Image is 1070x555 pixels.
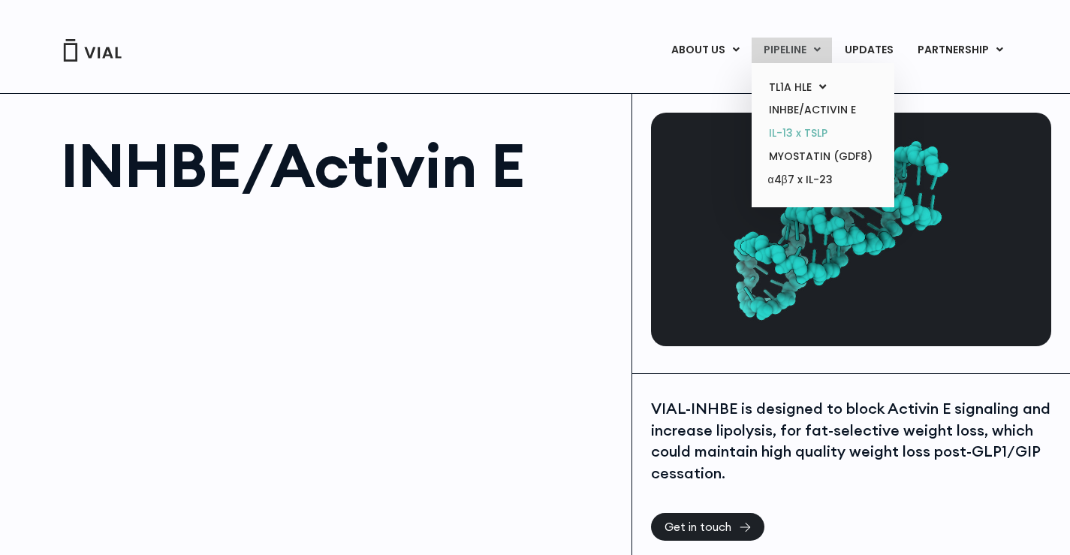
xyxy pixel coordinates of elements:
[833,38,905,63] a: UPDATES
[62,39,122,62] img: Vial Logo
[757,76,888,99] a: TL1A HLEMenu Toggle
[757,145,888,168] a: MYOSTATIN (GDF8)
[757,122,888,145] a: IL-13 x TSLP
[752,38,832,63] a: PIPELINEMenu Toggle
[757,168,888,192] a: α4β7 x IL-23
[651,513,764,541] a: Get in touch
[659,38,751,63] a: ABOUT USMenu Toggle
[906,38,1015,63] a: PARTNERSHIPMenu Toggle
[651,398,1051,484] div: VIAL-INHBE is designed to block Activin E signaling and increase lipolysis, for fat-selective wei...
[665,521,731,532] span: Get in touch
[757,98,888,122] a: INHBE/ACTIVIN E
[61,135,616,195] h1: INHBE/Activin E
